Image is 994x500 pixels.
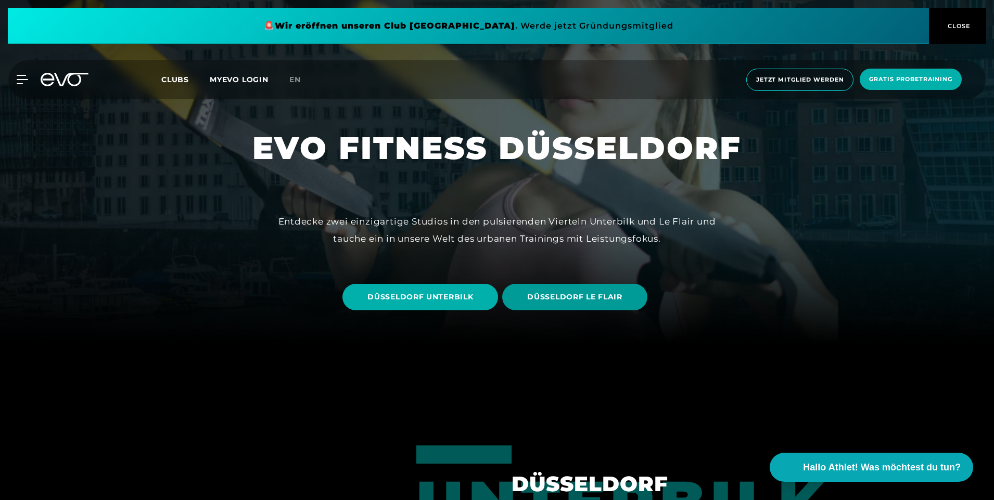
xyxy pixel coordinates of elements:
[210,75,269,84] a: MYEVO LOGIN
[756,75,844,84] span: Jetzt Mitglied werden
[289,74,313,86] a: en
[161,74,210,84] a: Clubs
[278,213,716,247] div: Entdecke zwei einzigartige Studios in den pulsierenden Vierteln Unterbilk und Le Flair und tauche...
[367,292,473,302] span: DÜSSELDORF UNTERBILK
[502,276,651,318] a: DÜSSELDORF LE FLAIR
[803,460,961,475] span: Hallo Athlet! Was möchtest du tun?
[342,276,502,318] a: DÜSSELDORF UNTERBILK
[743,69,857,91] a: Jetzt Mitglied werden
[252,128,742,168] h1: EVO FITNESS DÜSSELDORF
[527,292,622,302] span: DÜSSELDORF LE FLAIR
[869,75,952,84] span: Gratis Probetraining
[770,453,973,482] button: Hallo Athlet! Was möchtest du tun?
[945,21,971,31] span: CLOSE
[289,75,301,84] span: en
[929,8,986,44] button: CLOSE
[161,75,189,84] span: Clubs
[857,69,965,91] a: Gratis Probetraining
